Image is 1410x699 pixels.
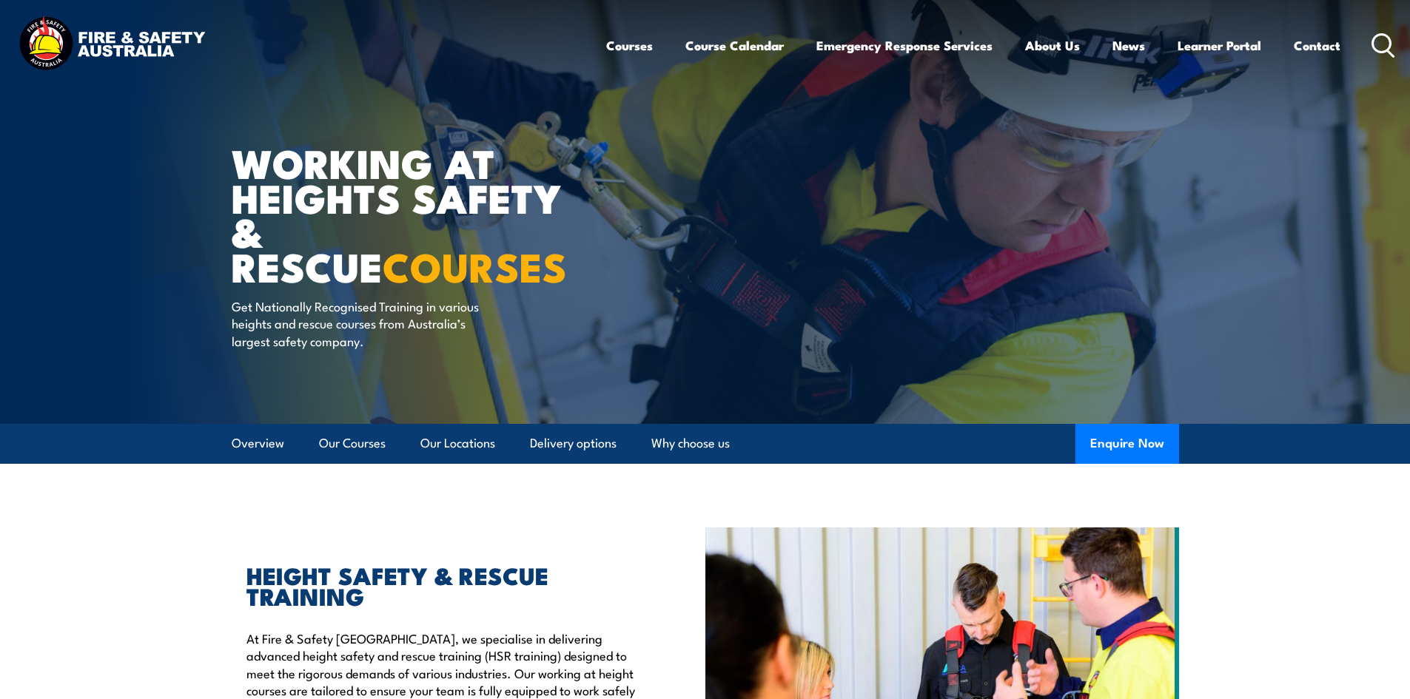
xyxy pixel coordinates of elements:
[1025,26,1080,65] a: About Us
[651,424,730,463] a: Why choose us
[246,564,637,606] h2: HEIGHT SAFETY & RESCUE TRAINING
[383,234,567,296] strong: COURSES
[232,145,597,283] h1: WORKING AT HEIGHTS SAFETY & RESCUE
[1294,26,1340,65] a: Contact
[232,297,502,349] p: Get Nationally Recognised Training in various heights and rescue courses from Australia’s largest...
[420,424,495,463] a: Our Locations
[1112,26,1145,65] a: News
[319,424,386,463] a: Our Courses
[685,26,784,65] a: Course Calendar
[530,424,617,463] a: Delivery options
[606,26,653,65] a: Courses
[1178,26,1261,65] a: Learner Portal
[1075,424,1179,464] button: Enquire Now
[816,26,993,65] a: Emergency Response Services
[232,424,284,463] a: Overview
